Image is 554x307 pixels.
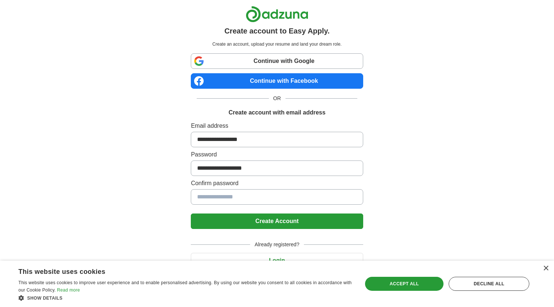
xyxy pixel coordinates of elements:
a: Continue with Google [191,53,363,69]
div: Close [543,266,548,271]
h1: Create account with email address [228,108,325,117]
div: This website uses cookies [18,265,334,276]
button: Create Account [191,214,363,229]
a: Read more, opens a new window [57,287,80,293]
div: Decline all [449,277,529,291]
a: Continue with Facebook [191,73,363,89]
span: Show details [27,296,63,301]
label: Confirm password [191,179,363,188]
a: Login [191,257,363,264]
div: Show details [18,294,352,301]
span: Already registered? [250,241,304,248]
h1: Create account to Easy Apply. [224,25,330,36]
label: Email address [191,121,363,130]
button: Login [191,253,363,268]
span: OR [269,95,285,102]
label: Password [191,150,363,159]
div: Accept all [365,277,443,291]
img: Adzuna logo [246,6,308,22]
span: This website uses cookies to improve user experience and to enable personalised advertising. By u... [18,280,352,293]
p: Create an account, upload your resume and land your dream role. [192,41,361,47]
